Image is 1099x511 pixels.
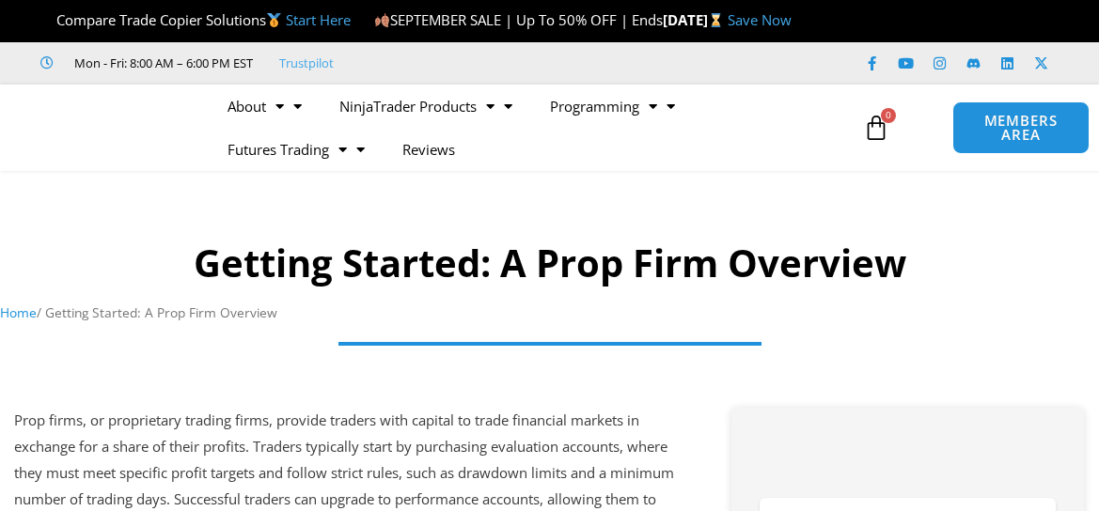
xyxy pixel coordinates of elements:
img: NinjaTrader Wordmark color RGB | Affordable Indicators – NinjaTrader [792,441,1023,470]
img: 🏆 [41,13,55,27]
span: Compare Trade Copier Solutions [40,10,351,29]
a: Trustpilot [279,52,334,74]
img: LogoAI | Affordable Indicators – NinjaTrader [11,94,213,162]
a: Programming [531,85,694,128]
span: SEPTEMBER SALE | Up To 50% OFF | Ends [373,10,662,29]
a: 0 [835,101,918,155]
img: 🥇 [267,13,281,27]
a: Futures Trading [209,128,384,171]
a: NinjaTrader Products [321,85,531,128]
img: 🍂 [375,13,389,27]
a: About [209,85,321,128]
a: Save Now [728,10,792,29]
img: ⌛ [709,13,723,27]
span: Mon - Fri: 8:00 AM – 6:00 PM EST [70,52,253,74]
a: MEMBERS AREA [952,101,1090,154]
a: Start Here [286,10,351,29]
span: MEMBERS AREA [972,114,1070,142]
span: 0 [881,108,896,123]
strong: [DATE] [663,10,728,29]
nav: Menu [209,85,857,171]
a: Reviews [384,128,474,171]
